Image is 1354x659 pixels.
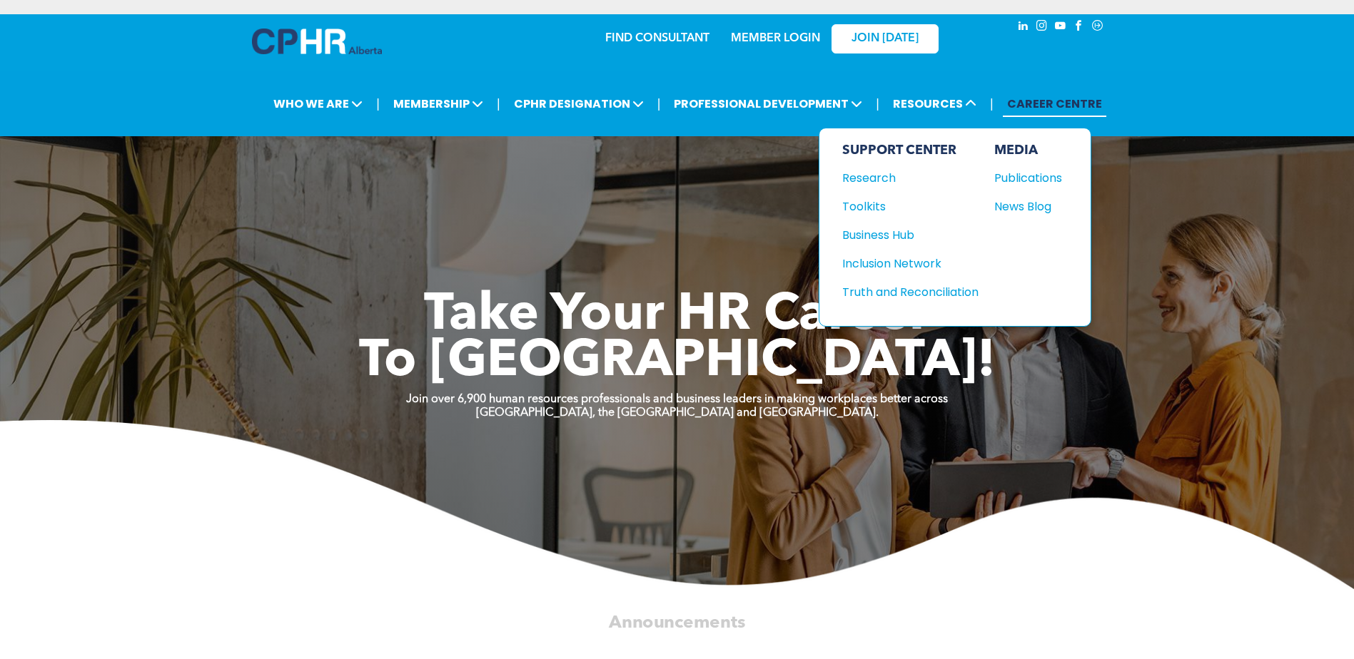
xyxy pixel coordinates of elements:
a: JOIN [DATE] [832,24,939,53]
span: MEMBERSHIP [389,91,487,117]
span: CPHR DESIGNATION [510,91,648,117]
a: facebook [1071,18,1087,37]
strong: [GEOGRAPHIC_DATA], the [GEOGRAPHIC_DATA] and [GEOGRAPHIC_DATA]. [476,407,879,419]
a: linkedin [1016,18,1031,37]
li: | [376,89,380,118]
div: Publications [994,169,1056,187]
a: Business Hub [842,226,979,244]
a: Social network [1090,18,1106,37]
span: To [GEOGRAPHIC_DATA]! [359,337,996,388]
div: Toolkits [842,198,965,215]
li: | [497,89,500,118]
div: SUPPORT CENTER [842,143,979,158]
a: Truth and Reconciliation [842,283,979,301]
span: Take Your HR Career [424,290,930,342]
a: CAREER CENTRE [1003,91,1106,117]
a: Publications [994,169,1062,187]
div: News Blog [994,198,1056,215]
a: instagram [1034,18,1050,37]
div: Business Hub [842,226,965,244]
span: Announcements [609,614,745,631]
span: WHO WE ARE [269,91,367,117]
a: Toolkits [842,198,979,215]
span: PROFESSIONAL DEVELOPMENT [670,91,867,117]
a: FIND CONSULTANT [605,33,709,44]
li: | [990,89,994,118]
span: JOIN [DATE] [852,32,919,46]
img: A blue and white logo for cp alberta [252,29,382,54]
span: RESOURCES [889,91,981,117]
a: youtube [1053,18,1068,37]
a: Research [842,169,979,187]
a: News Blog [994,198,1062,215]
strong: Join over 6,900 human resources professionals and business leaders in making workplaces better ac... [406,394,948,405]
div: Research [842,169,965,187]
li: | [876,89,879,118]
li: | [657,89,661,118]
a: MEMBER LOGIN [731,33,820,44]
div: MEDIA [994,143,1062,158]
div: Inclusion Network [842,255,965,272]
div: Truth and Reconciliation [842,283,965,301]
a: Inclusion Network [842,255,979,272]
